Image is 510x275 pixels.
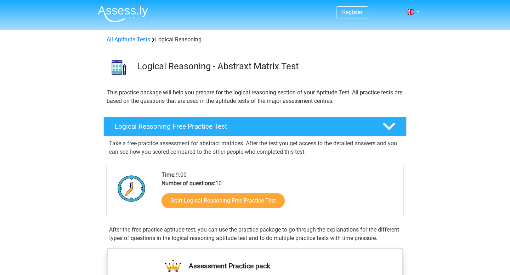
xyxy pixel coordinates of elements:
h4: Logical Reasoning Free Practice Test [115,122,371,130]
a: Logical Reasoning Free Practice Test [101,117,409,136]
b: Number of questions: [161,180,215,187]
div: After the free practice aptitude test, you can use the practice package to go through the explana... [106,226,404,242]
p: Take a free practice assessment for abstract matrices. After the test you get access to the detai... [109,139,401,156]
img: logical reasoning [104,52,134,82]
div: 9:00 10 [156,171,403,217]
div: Logical Reasoning [104,35,406,44]
b: Time: [161,171,176,178]
a: Register [342,9,362,16]
p: This practice package will help you prepare for the logical reasoning section of your Aptitude Te... [107,88,403,105]
h3: Logical Reasoning - Abstraxt Matrix Test [137,61,401,72]
img: Clock [114,171,149,206]
a: All Aptitude Tests [107,36,150,43]
img: Assessly [98,6,148,22]
a: Start Logical Reasoning Free Practice Test [161,193,285,208]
